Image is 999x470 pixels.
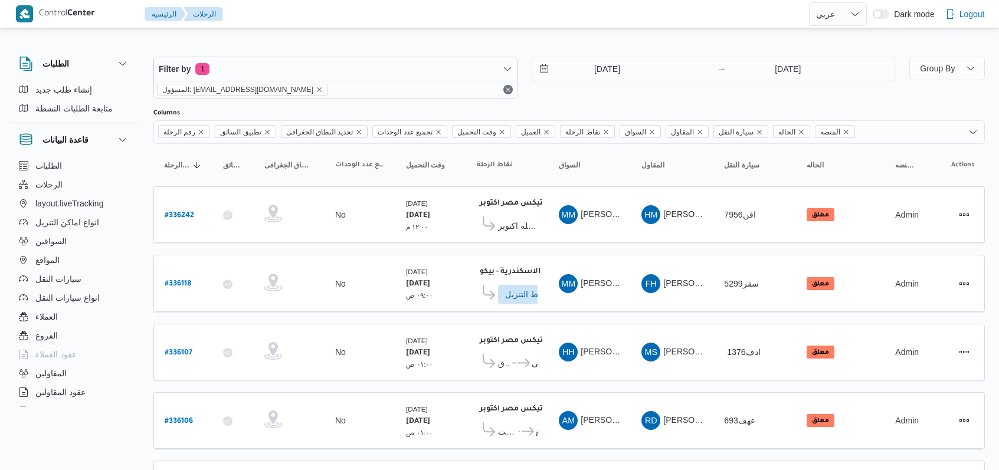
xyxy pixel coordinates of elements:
span: المقاولين [35,366,67,380]
span: الفروع [35,328,58,343]
span: [PERSON_NAME] [PERSON_NAME] [663,209,801,219]
span: سلسله اكسبريس كارفور هايبر ماركت [DATE] [498,425,517,439]
span: Admin [895,347,919,357]
button: السواقين [14,232,135,251]
button: Actions [955,411,974,430]
button: Actions [955,343,974,361]
span: layout.liveTracking [35,196,103,211]
span: معلق [807,277,834,290]
button: Remove المقاول from selection in this group [696,129,703,136]
span: Admin [895,279,919,288]
b: # 336118 [165,280,191,288]
span: المنصه [815,125,855,138]
div: No [335,278,346,289]
div: قاعدة البيانات [9,156,139,412]
span: العملاء [35,310,58,324]
button: إنشاء طلب جديد [14,80,135,99]
span: سيارة النقل [724,160,759,170]
button: رقم الرحلةSorted in descending order [159,156,207,175]
div: Mahmood Muhammad Zki Muhammad Alkhtaib [559,274,578,293]
span: عقود المقاولين [35,385,86,399]
div: Ftha Hassan Jlal Abo Alhassan Shrkah Trabo [641,274,660,293]
span: [PERSON_NAME] [PERSON_NAME] [PERSON_NAME] [663,347,872,356]
span: المسؤول: [EMAIL_ADDRESS][DOMAIN_NAME] [162,84,313,95]
button: عقود العملاء [14,345,135,364]
b: Center [67,9,95,19]
button: اجهزة التليفون [14,402,135,420]
b: # 336242 [165,212,194,220]
button: Remove تحديد النطاق الجغرافى from selection in this group [355,129,362,136]
button: Filter by1 active filters [154,57,517,81]
span: رقم الرحلة; Sorted in descending order [164,160,190,170]
small: ٠١:٠٠ ص [406,360,433,368]
button: المقاولين [14,364,135,383]
button: Remove وقت التحميل from selection in this group [499,129,506,136]
div: Hada Hassan Hassan Muhammad Yousf [559,343,578,361]
span: المقاول [666,125,709,138]
span: Actions [951,160,974,170]
span: تحديد النطاق الجغرافى [286,126,353,139]
span: Dark mode [889,9,934,19]
span: رقم الرحلة [163,126,195,139]
button: سيارات النقل [14,269,135,288]
span: عقود العملاء [35,347,77,361]
span: نقاط الرحلة [560,125,614,138]
span: نقاط الرحلة [565,126,600,139]
span: السواق [559,160,580,170]
span: اقن7956 [724,210,755,219]
span: المواقع [35,253,60,267]
small: ١٢:٠٠ م [406,223,428,231]
b: معلق [812,212,829,219]
span: رابت مصر نادى مدينتى [532,356,538,370]
button: remove selected entity [316,86,323,93]
div: No [335,209,346,220]
small: ٠١:٠٠ ص [406,429,433,436]
span: نقاط الرحلة [477,160,512,170]
span: [PERSON_NAME]ه تربو [663,278,751,287]
span: رقم الرحلة [158,125,210,138]
button: Open list of options [968,127,978,137]
button: العملاء [14,307,135,326]
span: تجميع عدد الوحدات [378,126,433,139]
span: [PERSON_NAME] [PERSON_NAME] [581,278,719,287]
small: ٠٩:٠٠ ص [406,291,433,299]
button: الفروع [14,326,135,345]
small: [DATE] [406,199,428,207]
span: الرحلات [35,178,63,192]
button: المواقع [14,251,135,269]
span: عهف693 [724,416,755,425]
img: X8yXhbKr1z7QwAAAABJRU5ErkJggg== [16,5,33,22]
b: اجيليتى لوجيستيكس مصر اكتوبر [480,405,592,413]
span: [PERSON_NAME] مهني مسعد [663,415,774,425]
span: FH [646,274,657,293]
input: Press the down key to open a popover containing a calendar. [729,57,847,81]
span: انواع اماكن التنزيل [35,215,99,229]
span: المنصه [895,160,915,170]
span: إنشاء طلب جديد [35,83,92,97]
span: السواق [620,125,661,138]
span: HM [644,205,657,224]
span: سيارة النقل [713,125,768,138]
span: معلق [807,208,834,221]
span: الطلبات [35,159,62,173]
span: معلق [807,346,834,359]
button: Remove تجميع عدد الوحدات from selection in this group [435,129,442,136]
span: Logout [959,7,985,21]
button: سيارة النقل [719,156,790,175]
b: [DATE] [406,280,430,288]
span: AM [562,411,575,430]
input: Press the down key to open a popover containing a calendar. [532,57,666,81]
span: سيارات النقل [35,272,81,286]
span: Admin [895,416,919,425]
span: ادخل تفاصيل نقاط التنزيل [505,285,557,304]
button: الرئيسيه [145,7,186,21]
button: Actions [955,274,974,293]
span: MM [561,274,575,293]
span: Filter by [159,62,191,76]
span: سيارة النقل [719,126,754,139]
button: Remove الحاله from selection in this group [798,129,805,136]
button: Remove تطبيق السائق from selection in this group [264,129,271,136]
div: Abadalrahaiam Muhammad Hamid Abadalltaif [559,411,578,430]
h3: الطلبات [42,57,69,71]
button: وقت التحميل [401,156,460,175]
